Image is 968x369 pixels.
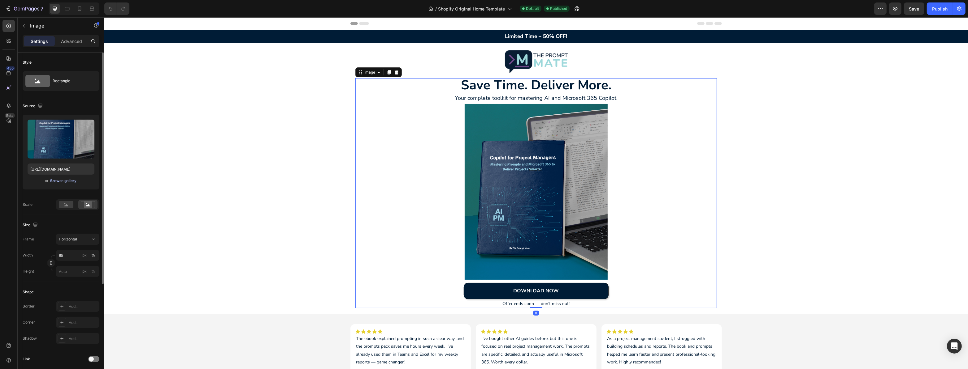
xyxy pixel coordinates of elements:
[252,350,361,358] p: - [PERSON_NAME], Senior Project Manager
[23,236,34,242] label: Frame
[526,6,539,11] span: Default
[251,61,613,75] h2: Save Time. Deliver More.
[56,266,99,277] input: px%
[45,177,49,184] span: or
[23,320,35,325] div: Corner
[377,350,486,358] p: - [PERSON_NAME], PMO Analyst
[69,320,98,325] div: Add...
[89,252,97,259] button: px
[932,6,948,12] div: Publish
[398,32,466,56] img: Logo_The_Prompt_Mate_with_text-01.png
[23,269,34,274] label: Height
[69,304,98,309] div: Add...
[50,178,77,184] button: Browse gallery
[909,6,919,11] span: Save
[53,74,90,88] div: Rectangle
[23,102,44,110] div: Source
[89,268,97,275] button: px
[429,293,435,298] div: 0
[81,268,88,275] button: %
[252,317,361,349] p: The ebook explained prompting in such a clear way, and the prompts pack saves me hours every week...
[377,317,486,349] p: I’ve bought other AI guides before, but this one is focused on real project management work. The ...
[82,269,87,274] div: px
[56,234,99,245] button: Horizontal
[59,236,77,242] span: Horizontal
[61,38,82,45] p: Advanced
[550,6,567,11] span: Published
[5,113,15,118] div: Beta
[82,252,87,258] div: px
[6,66,15,71] div: 450
[56,250,99,261] input: px%
[252,76,612,86] p: Your complete toolkit for mastering AI and Microsoft 365 Copilot.
[23,252,33,258] label: Width
[927,2,953,15] button: Publish
[23,60,32,65] div: Style
[409,269,455,278] p: Download now
[30,22,83,29] p: Image
[314,87,549,262] img: gempages_585688758544761547-8c207df5-e1ba-4d42-a69c-bd5256848b64.jpg
[91,269,95,274] div: %
[104,17,968,369] iframe: Design area
[259,52,272,58] div: Image
[435,6,437,12] span: /
[503,317,612,349] p: As a project management student, I struggled with building schedules and reports. The book and pr...
[23,303,35,309] div: Border
[23,221,39,229] div: Size
[359,265,504,282] a: Download now
[904,2,924,15] button: Save
[23,289,34,295] div: Shape
[28,120,94,159] img: preview-image
[23,202,33,207] div: Scale
[91,252,95,258] div: %
[104,2,129,15] div: Undo/Redo
[947,339,962,354] div: Open Intercom Messenger
[23,356,30,362] div: Link
[2,2,46,15] button: 7
[252,282,612,290] p: Offer ends soon — don’t miss out!
[69,336,98,341] div: Add...
[503,350,612,358] p: - [PERSON_NAME], Graduate Student
[41,5,43,12] p: 7
[81,252,88,259] button: %
[28,163,94,175] input: https://example.com/image.jpg
[23,336,37,341] div: Shadow
[31,38,48,45] p: Settings
[438,6,505,12] span: Shopify Original Home Template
